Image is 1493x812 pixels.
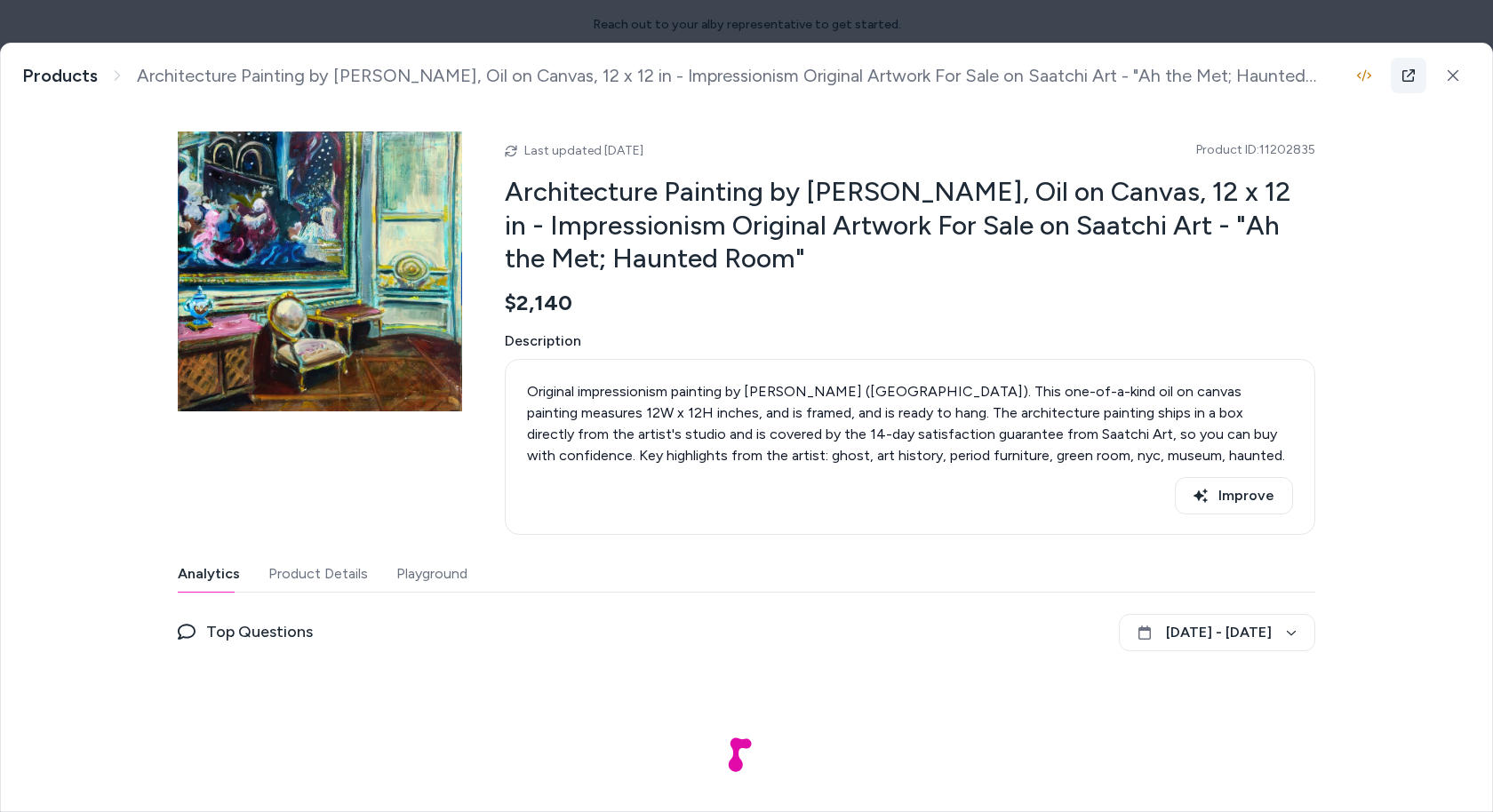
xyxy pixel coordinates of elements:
a: Products [22,65,98,87]
span: Last updated [DATE] [524,143,643,158]
span: Top Questions [206,619,313,644]
span: $2,140 [505,290,572,316]
span: Description [505,330,1315,352]
span: Product ID: 11202835 [1196,141,1315,159]
button: Analytics [178,556,240,592]
span: Architecture Painting by [PERSON_NAME], Oil on Canvas, 12 x 12 in - Impressionism Original Artwor... [137,65,1341,87]
button: Product Details [268,556,368,592]
button: [DATE] - [DATE] [1119,614,1315,651]
button: Improve [1175,477,1293,514]
nav: breadcrumb [22,65,1341,87]
button: Playground [396,556,467,592]
img: 10265105-YHKXMDPU-7.jpg [178,129,462,413]
p: Original impressionism painting by [PERSON_NAME] ([GEOGRAPHIC_DATA]). This one-of-a-kind oil on c... [527,381,1293,466]
h2: Architecture Painting by [PERSON_NAME], Oil on Canvas, 12 x 12 in - Impressionism Original Artwor... [505,175,1315,275]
